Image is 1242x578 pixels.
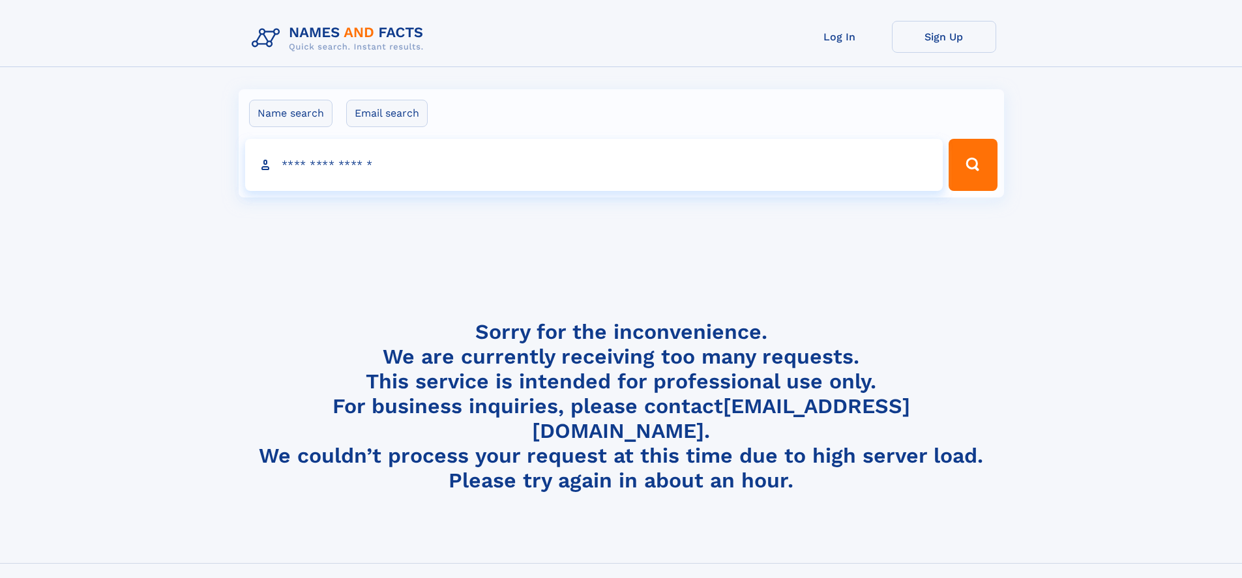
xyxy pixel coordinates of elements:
[245,139,943,191] input: search input
[346,100,428,127] label: Email search
[788,21,892,53] a: Log In
[246,21,434,56] img: Logo Names and Facts
[246,319,996,493] h4: Sorry for the inconvenience. We are currently receiving too many requests. This service is intend...
[532,394,910,443] a: [EMAIL_ADDRESS][DOMAIN_NAME]
[249,100,333,127] label: Name search
[892,21,996,53] a: Sign Up
[949,139,997,191] button: Search Button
